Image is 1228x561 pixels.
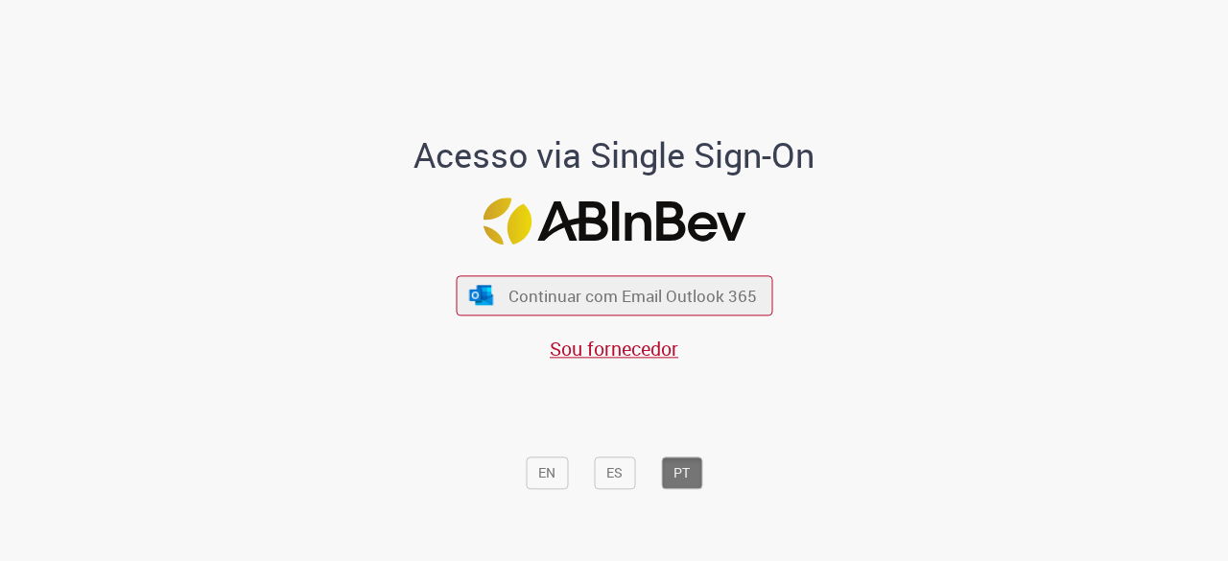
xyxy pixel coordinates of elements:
[456,276,772,316] button: ícone Azure/Microsoft 360 Continuar com Email Outlook 365
[468,285,495,305] img: ícone Azure/Microsoft 360
[661,457,702,490] button: PT
[526,457,568,490] button: EN
[483,198,745,245] img: Logo ABInBev
[594,457,635,490] button: ES
[348,137,881,175] h1: Acesso via Single Sign-On
[550,336,678,362] a: Sou fornecedor
[508,285,757,307] span: Continuar com Email Outlook 365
